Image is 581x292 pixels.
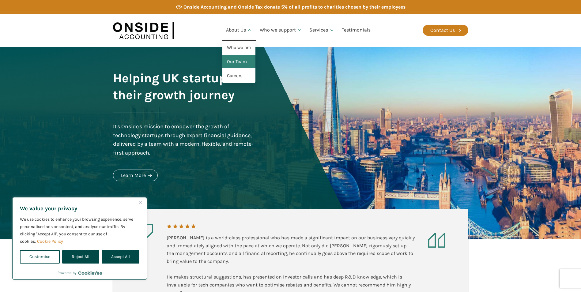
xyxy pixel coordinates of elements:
[62,250,99,264] button: Reject All
[423,25,468,36] a: Contact Us
[113,122,255,157] div: It's Onside's mission to empower the growth of technology startups through expert financial guida...
[306,20,338,41] a: Services
[139,201,142,204] img: Close
[113,170,158,181] a: Learn More
[20,216,139,245] p: We use cookies to enhance your browsing experience, serve personalised ads or content, and analys...
[12,197,147,280] div: We value your privacy
[37,238,63,244] a: Cookie Policy
[20,250,60,264] button: Customise
[102,250,139,264] button: Accept All
[222,20,256,41] a: About Us
[121,171,146,179] div: Learn More
[338,20,374,41] a: Testimonials
[113,19,174,42] img: Onside Accounting
[222,55,255,69] a: Our Team
[137,199,144,206] button: Close
[20,205,139,212] p: We value your privacy
[222,41,255,55] a: Who we are
[78,271,102,275] a: Visit CookieYes website
[183,3,406,11] div: Onside Accounting and Onside Tax donate 5% of all profits to charities chosen by their employees
[430,26,455,34] div: Contact Us
[58,270,102,276] div: Powered by
[256,20,306,41] a: Who we support
[222,69,255,83] a: Careers
[113,70,255,103] h1: Helping UK startups on their growth journey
